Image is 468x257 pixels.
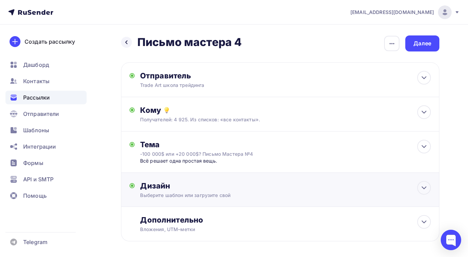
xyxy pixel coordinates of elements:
[140,151,261,157] div: -100 000$ или +20 000$? Письмо Мастера №4
[5,123,87,137] a: Шаблоны
[140,105,431,115] div: Кому
[140,71,288,80] div: Отправитель
[140,192,402,199] div: Выберите шаблон или загрузите свой
[23,142,56,151] span: Интеграции
[5,58,87,72] a: Дашборд
[140,82,273,89] div: Trade Art школа трейдинга
[140,116,402,123] div: Получателей: 4 925. Из списков: «все контакты».
[23,159,43,167] span: Формы
[23,110,59,118] span: Отправители
[23,61,49,69] span: Дашборд
[413,40,431,47] div: Далее
[23,77,49,85] span: Контакты
[140,181,431,191] div: Дизайн
[140,140,275,149] div: Тема
[23,192,47,200] span: Помощь
[140,157,275,164] div: Всё решает одна простая вещь.
[350,9,434,16] span: [EMAIL_ADDRESS][DOMAIN_NAME]
[23,238,47,246] span: Telegram
[140,226,402,233] div: Вложения, UTM–метки
[140,215,431,225] div: Дополнительно
[5,156,87,170] a: Формы
[5,107,87,121] a: Отправители
[350,5,460,19] a: [EMAIL_ADDRESS][DOMAIN_NAME]
[25,37,75,46] div: Создать рассылку
[23,175,54,183] span: API и SMTP
[23,126,49,134] span: Шаблоны
[5,91,87,104] a: Рассылки
[23,93,50,102] span: Рассылки
[5,74,87,88] a: Контакты
[137,35,242,49] h2: Письмо мастера 4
